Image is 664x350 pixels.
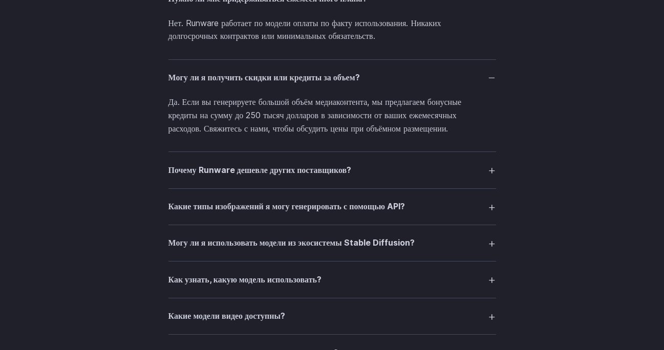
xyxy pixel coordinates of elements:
[168,311,285,321] font: Какие модели видео доступны?
[168,233,496,253] summary: Могу ли я использовать модели из экосистемы Stable Diffusion?
[168,274,322,285] font: Как узнать, какую модель использовать?
[168,165,352,175] font: Почему Runware дешевле других поставщиков?
[168,68,496,87] summary: Могу ли я получить скидки или кредиты за объем?
[168,237,415,248] font: Могу ли я использовать модели из экосистемы Stable Diffusion?
[168,160,496,180] summary: Почему Runware дешевле других поставщиков?
[168,72,360,82] font: Могу ли я получить скидки или кредиты за объем?
[168,97,461,133] font: Да. Если вы генерируете большой объём медиаконтента, мы предлагаем бонусные кредиты на сумму до 2...
[168,197,496,216] summary: Какие типы изображений я могу генерировать с помощью API?
[168,270,496,289] summary: Как узнать, какую модель использовать?
[168,201,405,211] font: Какие типы изображений я могу генерировать с помощью API?
[168,307,496,326] summary: Какие модели видео доступны?
[168,18,441,41] font: Нет. Runware работает по модели оплаты по факту использования. Никаких долгосрочных контрактов ил...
